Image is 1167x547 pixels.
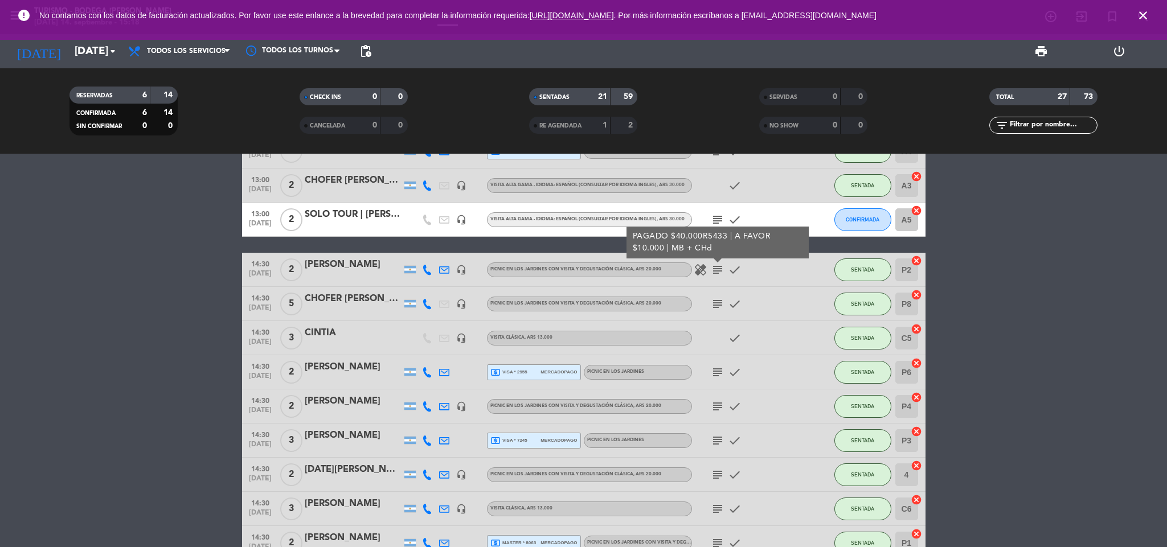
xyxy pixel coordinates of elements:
[833,93,837,101] strong: 0
[310,94,341,100] span: CHECK INS
[310,123,345,129] span: CANCELADA
[851,369,874,375] span: SENTADA
[246,151,275,164] span: [DATE]
[142,122,147,130] strong: 0
[911,494,922,505] i: cancel
[246,338,275,351] span: [DATE]
[587,438,644,442] span: PICNIC EN LOS JARDINES
[280,293,302,315] span: 5
[769,94,797,100] span: SERVIDAS
[490,435,527,446] span: visa * 7245
[728,400,742,413] i: check
[280,497,302,520] span: 3
[142,91,147,99] strong: 6
[490,267,661,272] span: PICNIC EN LOS JARDINES CON VISITA Y DEGUSTACIÓN CLÁSICA
[851,266,874,273] span: SENTADA
[911,205,922,216] i: cancel
[1112,44,1126,58] i: power_settings_new
[305,207,402,222] div: SOLO TOUR | [PERSON_NAME]
[246,304,275,317] span: [DATE]
[359,44,372,58] span: pending_actions
[280,327,302,349] span: 3
[490,506,552,511] span: VISITA CLÁSICA
[305,428,402,443] div: [PERSON_NAME]
[834,327,891,349] button: SENTADA
[456,180,466,191] i: headset_mic
[305,394,402,409] div: [PERSON_NAME]
[728,434,742,447] i: check
[1080,34,1158,68] div: LOG OUT
[142,109,147,117] strong: 6
[911,392,922,403] i: cancel
[246,291,275,304] span: 14:30
[106,44,120,58] i: arrow_drop_down
[246,207,275,220] span: 13:00
[694,263,707,277] i: healing
[711,365,724,379] i: subject
[995,118,1009,132] i: filter_list
[372,93,377,101] strong: 0
[163,109,175,117] strong: 14
[834,497,891,520] button: SENTADA
[280,361,302,384] span: 2
[530,11,614,20] a: [URL][DOMAIN_NAME]
[851,540,874,546] span: SENTADA
[456,401,466,412] i: headset_mic
[603,121,607,129] strong: 1
[280,395,302,418] span: 2
[996,94,1014,100] span: TOTAL
[490,404,661,408] span: PICNIC EN LOS JARDINES CON VISITA Y DEGUSTACIÓN CLÁSICA
[633,267,661,272] span: , ARS 20.000
[728,331,742,345] i: check
[490,335,552,340] span: VISITA CLÁSICA
[456,215,466,225] i: headset_mic
[851,182,874,188] span: SENTADA
[834,395,891,418] button: SENTADA
[633,301,661,306] span: , ARS 20.000
[711,468,724,482] i: subject
[657,217,685,221] span: , ARS 30.000
[490,217,685,221] span: VISITA ALTA GAMA - IDIOMA: ESPAÑOL (Consultar por idioma ingles)
[163,91,175,99] strong: 14
[398,121,405,129] strong: 0
[305,360,402,375] div: [PERSON_NAME]
[246,372,275,385] span: [DATE]
[728,179,742,192] i: check
[305,326,402,340] div: CINTIA
[711,502,724,516] i: subject
[246,496,275,509] span: 14:30
[246,441,275,454] span: [DATE]
[587,540,730,545] span: PICNIC EN LOS JARDINES CON VISITA Y DEGUSTACIÓN CLÁSICA
[147,47,226,55] span: Todos los servicios
[911,460,922,471] i: cancel
[1084,93,1095,101] strong: 73
[598,93,607,101] strong: 21
[911,171,922,182] i: cancel
[490,367,527,377] span: visa * 2955
[398,93,405,101] strong: 0
[246,530,275,543] span: 14:30
[246,509,275,522] span: [DATE]
[76,124,122,129] span: SIN CONFIRMAR
[490,301,661,306] span: PICNIC EN LOS JARDINES CON VISITA Y DEGUSTACIÓN CLÁSICA
[633,404,661,408] span: , ARS 20.000
[728,213,742,227] i: check
[539,94,570,100] span: SENTADAS
[728,365,742,379] i: check
[711,213,724,227] i: subject
[246,427,275,441] span: 14:30
[246,475,275,488] span: [DATE]
[834,429,891,452] button: SENTADA
[587,369,644,374] span: PICNIC EN LOS JARDINES
[1034,44,1048,58] span: print
[1058,93,1067,101] strong: 27
[711,263,724,277] i: subject
[280,208,302,231] span: 2
[846,216,879,223] span: CONFIRMADA
[525,506,552,511] span: , ARS 13.000
[490,183,685,187] span: VISITA ALTA GAMA - IDIOMA: ESPAÑOL (Consultar por idioma ingles)
[246,186,275,199] span: [DATE]
[246,257,275,270] span: 14:30
[372,121,377,129] strong: 0
[728,502,742,516] i: check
